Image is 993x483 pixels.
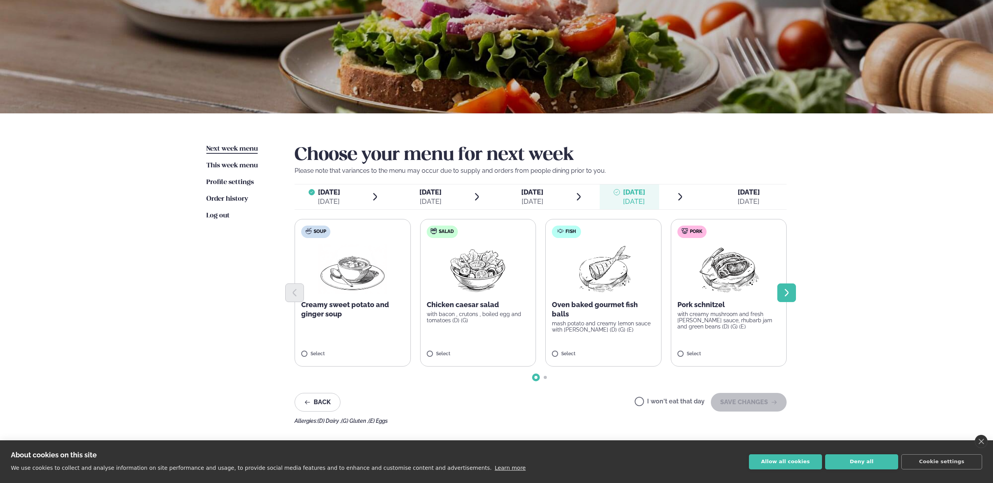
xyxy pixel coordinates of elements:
p: We use cookies to collect and analyse information on site performance and usage, to provide socia... [11,465,492,471]
a: Profile settings [206,178,254,187]
span: Log out [206,212,230,219]
img: Fish.png [569,244,638,294]
button: Deny all [825,454,898,469]
button: Allow all cookies [749,454,822,469]
span: (G) Gluten , [341,418,368,424]
span: Soup [314,229,326,235]
a: Log out [206,211,230,221]
p: Creamy sweet potato and ginger soup [301,300,404,319]
span: [DATE] [623,188,645,196]
span: Next week menu [206,146,258,152]
span: (D) Dairy , [318,418,341,424]
a: This week menu [206,161,258,170]
div: Allergies: [295,418,787,424]
button: Next slide [777,283,796,302]
span: Go to slide 1 [534,376,538,379]
img: salad.svg [431,228,437,234]
img: Pork-Meat.png [694,244,763,294]
span: Profile settings [206,179,254,186]
div: [DATE] [318,197,340,206]
div: [DATE] [419,197,442,206]
button: Previous slide [285,283,304,302]
p: with creamy mushroom and fresh [PERSON_NAME] sauce, rhubarb jam and green beans (D) (G) (E) [677,311,780,330]
p: Chicken caesar salad [427,300,530,309]
button: SAVE CHANGES [711,393,787,412]
span: Salad [439,229,454,235]
span: [DATE] [318,188,340,196]
a: Order history [206,195,248,204]
a: close [975,435,988,448]
span: Pork [690,229,702,235]
span: This week menu [206,162,258,169]
span: (E) Eggs [368,418,388,424]
span: [DATE] [419,188,442,196]
a: Next week menu [206,144,258,154]
span: Fish [565,229,576,235]
div: [DATE] [521,197,543,206]
span: [DATE] [521,188,543,196]
a: Learn more [495,465,526,471]
p: Oven baked gourmet fish balls [552,300,655,319]
img: fish.svg [557,228,564,234]
span: Go to slide 2 [544,376,547,379]
p: mash potato and creamy lemon sauce with [PERSON_NAME] (D) (G) (E) [552,320,655,333]
img: pork.svg [682,228,688,234]
p: Pork schnitzel [677,300,780,309]
div: [DATE] [623,197,645,206]
p: Please note that variances to the menu may occur due to supply and orders from people dining prio... [295,166,787,175]
span: [DATE] [738,188,760,196]
h2: Choose your menu for next week [295,144,787,166]
button: Cookie settings [901,454,982,469]
span: Order history [206,196,248,202]
strong: About cookies on this site [11,451,97,459]
div: [DATE] [738,197,760,206]
img: soup.svg [305,228,312,234]
button: Back [295,393,340,412]
img: Soup.png [318,244,387,294]
img: Salad.png [443,244,512,294]
p: with bacon , crutons , boiled egg and tomatoes (D) (G) [427,311,530,323]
